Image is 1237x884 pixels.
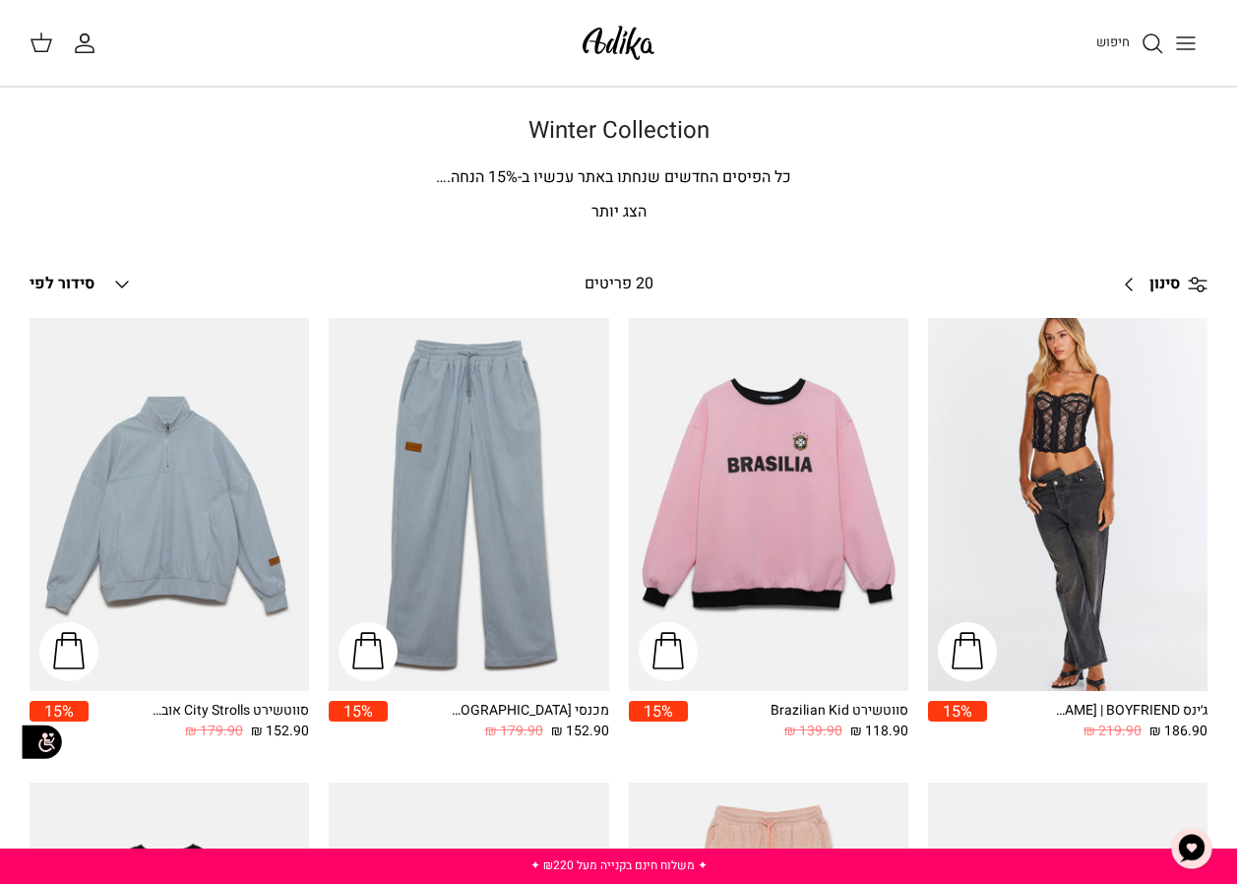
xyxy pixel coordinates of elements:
[928,318,1207,691] a: ג׳ינס All Or Nothing קריס-קרוס | BOYFRIEND
[751,701,908,722] div: סווטשירט Brazilian Kid
[530,856,708,874] a: ✦ משלוח חינם בקנייה מעל ₪220 ✦
[152,701,309,722] div: סווטשירט City Strolls אוברסייז
[436,165,518,189] span: % הנחה.
[629,318,908,691] a: סווטשירט Brazilian Kid
[551,721,609,742] span: 152.90 ₪
[1050,701,1207,722] div: ג׳ינס All Or Nothing [PERSON_NAME] | BOYFRIEND
[329,701,388,743] a: 15%
[388,701,608,743] a: מכנסי [GEOGRAPHIC_DATA] 152.90 ₪ 179.90 ₪
[15,716,69,770] img: accessibility_icon02.svg
[251,721,309,742] span: 152.90 ₪
[30,701,89,743] a: 15%
[1083,721,1142,742] span: 219.90 ₪
[30,701,89,722] span: 15%
[1162,819,1221,878] button: צ'אט
[629,701,688,743] a: 15%
[30,272,94,295] span: סידור לפי
[518,165,791,189] span: כל הפיסים החדשים שנחתו באתר עכשיו ב-
[1096,32,1164,55] a: חיפוש
[1096,32,1130,51] span: חיפוש
[30,117,1207,146] h1: Winter Collection
[485,721,543,742] span: 179.90 ₪
[629,701,688,722] span: 15%
[1149,721,1207,742] span: 186.90 ₪
[928,701,987,722] span: 15%
[329,318,608,691] a: מכנסי טרנינג City strolls
[30,200,1207,225] p: הצג יותר
[185,721,243,742] span: 179.90 ₪
[1110,261,1207,308] a: סינון
[89,701,309,743] a: סווטשירט City Strolls אוברסייז 152.90 ₪ 179.90 ₪
[688,701,908,743] a: סווטשירט Brazilian Kid 118.90 ₪ 139.90 ₪
[928,701,987,743] a: 15%
[850,721,908,742] span: 118.90 ₪
[30,318,309,691] a: סווטשירט City Strolls אוברסייז
[473,272,764,297] div: 20 פריטים
[488,165,506,189] span: 15
[577,20,660,66] img: Adika IL
[452,701,609,722] div: מכנסי [GEOGRAPHIC_DATA]
[1149,272,1180,297] span: סינון
[1164,22,1207,65] button: Toggle menu
[784,721,842,742] span: 139.90 ₪
[987,701,1207,743] a: ג׳ינס All Or Nothing [PERSON_NAME] | BOYFRIEND 186.90 ₪ 219.90 ₪
[30,263,134,306] button: סידור לפי
[329,701,388,722] span: 15%
[73,32,104,55] a: החשבון שלי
